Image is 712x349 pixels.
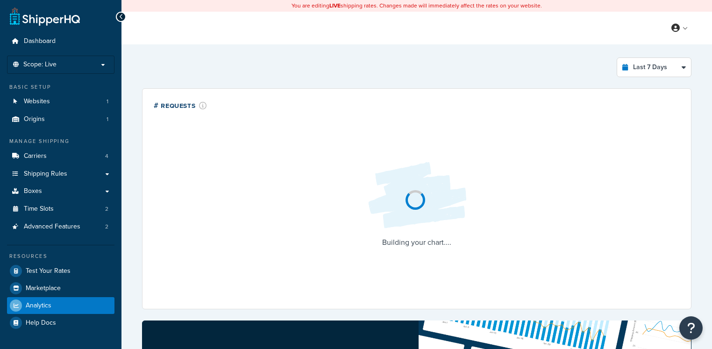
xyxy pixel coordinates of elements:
span: Boxes [24,187,42,195]
li: Advanced Features [7,218,114,235]
span: Analytics [26,302,51,310]
span: 2 [105,205,108,213]
div: # Requests [154,100,207,111]
span: Scope: Live [23,61,57,69]
span: Marketplace [26,285,61,292]
span: 1 [107,98,108,106]
span: Time Slots [24,205,54,213]
li: Time Slots [7,200,114,218]
span: Test Your Rates [26,267,71,275]
a: Time Slots2 [7,200,114,218]
span: 2 [105,223,108,231]
button: Open Resource Center [679,316,703,340]
span: Origins [24,115,45,123]
div: Basic Setup [7,83,114,91]
span: 4 [105,152,108,160]
a: Shipping Rules [7,165,114,183]
a: Marketplace [7,280,114,297]
a: Test Your Rates [7,263,114,279]
b: LIVE [329,1,341,10]
div: Resources [7,252,114,260]
span: Shipping Rules [24,170,67,178]
span: Advanced Features [24,223,80,231]
img: Loading... [361,155,473,236]
span: 1 [107,115,108,123]
span: Websites [24,98,50,106]
a: Help Docs [7,314,114,331]
a: Websites1 [7,93,114,110]
div: Manage Shipping [7,137,114,145]
li: Carriers [7,148,114,165]
span: Dashboard [24,37,56,45]
a: Origins1 [7,111,114,128]
span: Help Docs [26,319,56,327]
a: Dashboard [7,33,114,50]
span: Carriers [24,152,47,160]
a: Boxes [7,183,114,200]
li: Origins [7,111,114,128]
a: Advanced Features2 [7,218,114,235]
li: Websites [7,93,114,110]
a: Carriers4 [7,148,114,165]
p: Building your chart.... [361,236,473,249]
a: Analytics [7,297,114,314]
